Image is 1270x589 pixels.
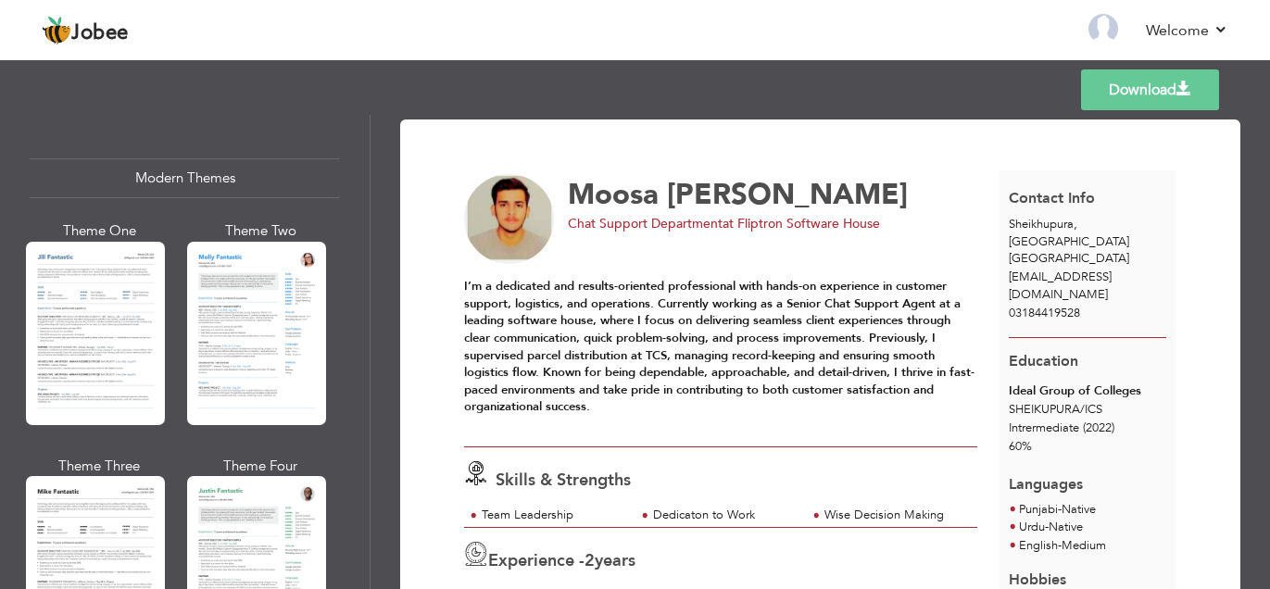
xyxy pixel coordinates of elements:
span: - [1045,519,1049,535]
div: Modern Themes [30,158,340,198]
li: Native [1019,501,1096,520]
span: Education [1009,351,1078,371]
a: Welcome [1146,19,1228,42]
img: Profile Img [1088,14,1118,44]
span: SHEIKUPURA ICS [1009,401,1102,418]
li: Medium [1019,537,1106,556]
span: - [1058,537,1062,554]
span: Skills & Strengths [496,469,631,492]
div: Theme Four [191,457,330,476]
span: English [1019,537,1058,554]
div: Theme One [30,221,169,241]
strong: I’m a dedicated and results-oriented professional with hands-on experience in customer support, l... [464,278,975,415]
div: Theme Three [30,457,169,476]
li: Native [1019,519,1106,537]
span: 60% [1009,438,1032,455]
span: Moosa [568,175,659,214]
span: (2022) [1083,420,1114,436]
span: Chat Support Department [568,215,723,232]
span: 03184419528 [1009,305,1080,321]
span: Contact Info [1009,188,1095,208]
span: Languages [1009,460,1083,495]
img: No image [464,174,555,265]
div: Theme Two [191,221,330,241]
div: Ideal Group of Colleges [1009,382,1166,400]
span: [EMAIL_ADDRESS][DOMAIN_NAME] [1009,269,1112,303]
a: Jobee [42,16,129,45]
span: Intrermediate [1009,420,1079,436]
span: 2 [585,549,595,572]
span: - [1058,501,1062,518]
div: Team Leadership [482,507,624,524]
span: , [1074,216,1077,232]
span: Experience - [488,549,585,572]
span: Sheikhupura [1009,216,1074,232]
span: Jobee [71,23,129,44]
span: Punjabi [1019,501,1058,518]
div: [GEOGRAPHIC_DATA] [999,216,1176,268]
span: [GEOGRAPHIC_DATA] [1009,250,1129,267]
img: jobee.io [42,16,71,45]
a: Download [1081,69,1219,110]
label: years [585,549,635,573]
span: at Fliptron Software House [723,215,880,232]
div: Wise Decision Making [824,507,967,524]
div: Dedicaton to Work [653,507,796,524]
span: [PERSON_NAME] [667,175,908,214]
span: / [1080,401,1085,418]
span: Urdu [1019,519,1045,535]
